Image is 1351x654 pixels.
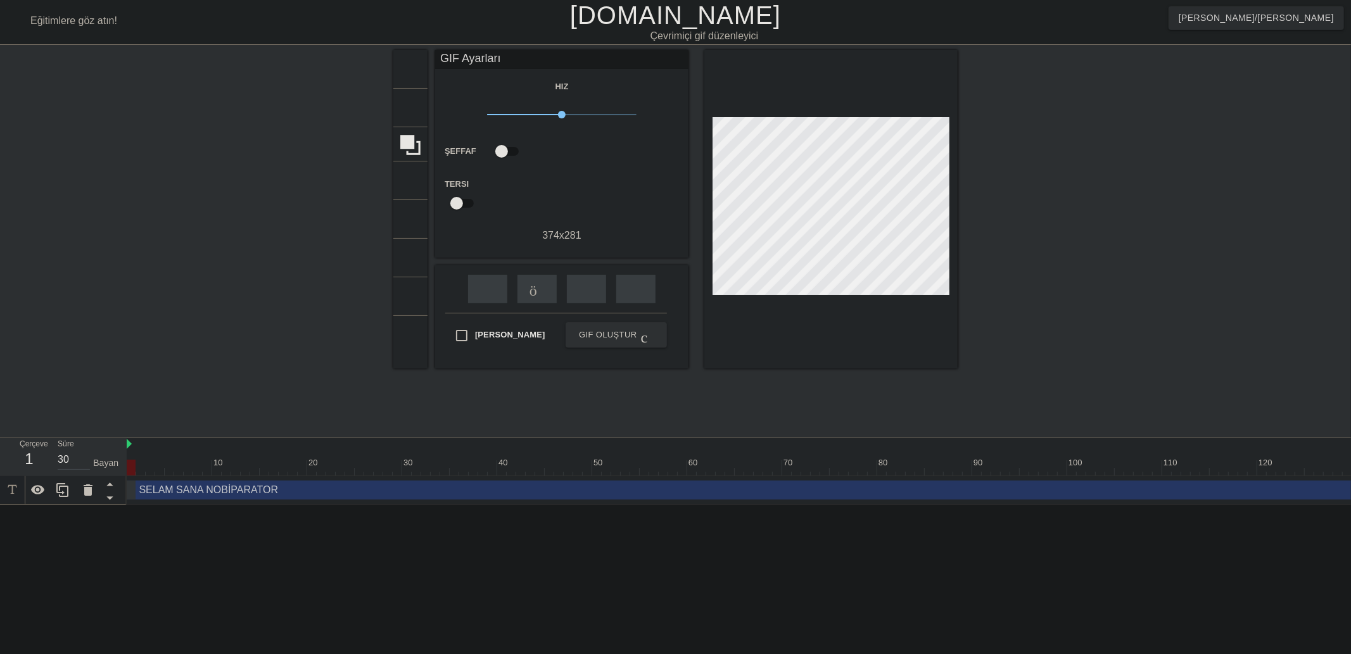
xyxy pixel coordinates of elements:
font: 60 [688,458,697,467]
font: görüntü [398,94,531,118]
font: 30 [403,458,412,467]
font: oyun_oku [579,280,701,296]
a: [DOMAIN_NAME] [570,1,781,29]
font: 281 [564,230,581,241]
button: GIF Oluştur [566,322,667,348]
font: hız [656,107,690,122]
font: klavye [398,283,543,307]
a: Eğitimlere göz atın! [10,12,117,32]
button: [PERSON_NAME]/[PERSON_NAME] [1169,6,1344,30]
font: GIF Ayarları [440,52,501,65]
font: çift_ok [641,327,739,343]
font: Hız [555,82,569,91]
font: 50 [593,458,602,467]
font: 374 [542,230,559,241]
font: 70 [783,458,792,467]
font: Şeffaf [445,146,476,156]
font: başlık [398,56,511,80]
font: Çerçeve [20,439,48,448]
font: yardım [479,146,536,157]
font: Tersi [445,179,469,189]
font: Çevrimiçi gif düzenleyici [650,30,759,41]
font: 90 [974,458,982,467]
font: 100 [1069,458,1082,467]
font: hızlı_[PERSON_NAME] [480,280,678,296]
font: 110 [1164,458,1177,467]
font: 120 [1259,458,1272,467]
font: daire ekle [414,73,514,84]
font: x [559,230,564,241]
font: [PERSON_NAME]/[PERSON_NAME] [1179,13,1334,23]
font: Bayan [93,458,118,468]
font: 1 [25,450,33,467]
font: mahsul [398,167,543,191]
font: daire ekle [414,112,514,123]
font: [PERSON_NAME] [475,330,545,339]
font: sonraki_atla [628,280,811,296]
font: menü_kitabı [10,12,129,27]
font: 40 [498,458,507,467]
font: 80 [878,458,887,467]
font: GIF Oluştur [579,330,637,339]
font: Süre [58,440,74,448]
font: 10 [213,458,222,467]
font: yardım [398,244,526,268]
font: Eğitimlere göz atın! [30,15,117,26]
font: 20 [308,458,317,467]
font: ağır çekim video [453,107,646,122]
font: öncekini atla [530,280,708,296]
font: fotoğraf_boyutu_büyük_seç [398,206,951,230]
